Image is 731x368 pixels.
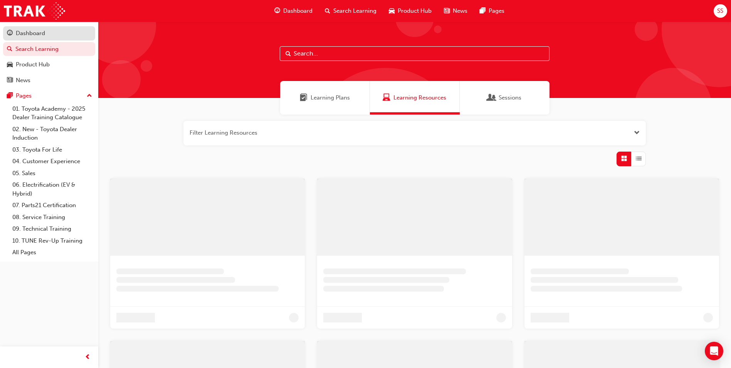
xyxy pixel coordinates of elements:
[274,6,280,16] span: guage-icon
[268,3,319,19] a: guage-iconDashboard
[3,89,95,103] button: Pages
[444,6,450,16] span: news-icon
[7,61,13,68] span: car-icon
[311,93,350,102] span: Learning Plans
[3,57,95,72] a: Product Hub
[7,30,13,37] span: guage-icon
[489,7,504,15] span: Pages
[383,3,438,19] a: car-iconProduct Hub
[389,6,395,16] span: car-icon
[325,6,330,16] span: search-icon
[3,73,95,88] a: News
[300,93,308,102] span: Learning Plans
[7,46,12,53] span: search-icon
[9,223,95,235] a: 09. Technical Training
[438,3,474,19] a: news-iconNews
[7,93,13,100] span: pages-icon
[370,81,460,115] a: Learning ResourcesLearning Resources
[9,199,95,211] a: 07. Parts21 Certification
[9,144,95,156] a: 03. Toyota For Life
[333,7,376,15] span: Search Learning
[280,81,370,115] a: Learning PlansLearning Plans
[480,6,486,16] span: pages-icon
[4,2,65,20] img: Trak
[460,81,550,115] a: SessionsSessions
[319,3,383,19] a: search-iconSearch Learning
[636,154,642,163] span: List
[393,93,446,102] span: Learning Resources
[16,29,45,38] div: Dashboard
[9,123,95,144] a: 02. New - Toyota Dealer Induction
[87,91,92,101] span: up-icon
[9,235,95,247] a: 10. TUNE Rev-Up Training
[383,93,390,102] span: Learning Resources
[9,155,95,167] a: 04. Customer Experience
[9,167,95,179] a: 05. Sales
[3,26,95,41] a: Dashboard
[286,49,291,58] span: Search
[9,179,95,199] a: 06. Electrification (EV & Hybrid)
[3,25,95,89] button: DashboardSearch LearningProduct HubNews
[7,77,13,84] span: news-icon
[85,353,91,362] span: prev-icon
[283,7,313,15] span: Dashboard
[717,7,723,15] span: SS
[634,128,640,137] button: Open the filter
[705,342,723,360] div: Open Intercom Messenger
[16,91,32,100] div: Pages
[16,60,50,69] div: Product Hub
[3,42,95,56] a: Search Learning
[16,76,30,85] div: News
[621,154,627,163] span: Grid
[714,4,727,18] button: SS
[453,7,467,15] span: News
[474,3,511,19] a: pages-iconPages
[9,211,95,223] a: 08. Service Training
[499,93,521,102] span: Sessions
[9,246,95,258] a: All Pages
[488,93,496,102] span: Sessions
[398,7,432,15] span: Product Hub
[9,103,95,123] a: 01. Toyota Academy - 2025 Dealer Training Catalogue
[280,46,550,61] input: Search...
